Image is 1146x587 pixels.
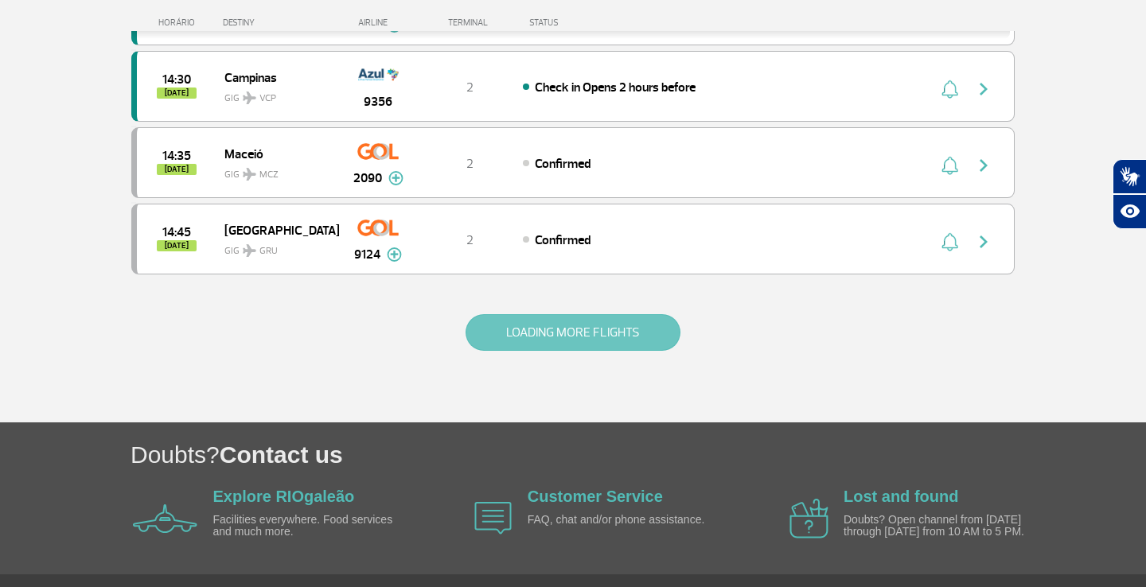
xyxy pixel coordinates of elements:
[535,232,591,248] span: Confirmed
[353,169,382,188] span: 2090
[535,80,696,95] span: Check in Opens 2 hours before
[974,80,993,99] img: seta-direita-painel-voo.svg
[162,227,191,238] span: 2025-09-30 14:45:00
[157,87,197,99] span: [DATE]
[388,171,403,185] img: mais-info-painel-voo.svg
[259,168,279,182] span: MCZ
[157,164,197,175] span: [DATE]
[243,168,256,181] img: destiny_airplane.svg
[789,499,828,538] img: airplane icon
[338,17,418,28] div: AIRLINE
[1113,159,1146,194] button: Abrir tradutor de língua de sinais.
[535,156,591,172] span: Confirmed
[466,156,474,172] span: 2
[844,514,1027,538] p: Doubts? Open channel from [DATE] through [DATE] from 10 AM to 5 PM.
[387,247,402,262] img: mais-info-painel-voo.svg
[224,220,326,240] span: [GEOGRAPHIC_DATA]
[466,232,474,248] span: 2
[528,488,663,505] a: Customer Service
[466,80,474,95] span: 2
[466,314,680,351] button: LOADING MORE FLIGHTS
[224,67,326,87] span: Campinas
[220,441,343,468] span: Contact us
[133,504,197,533] img: airplane icon
[223,17,339,28] div: DESTINY
[521,17,651,28] div: STATUS
[974,232,993,251] img: seta-direita-painel-voo.svg
[136,17,223,28] div: HORÁRIO
[131,438,1146,471] h1: Doubts?
[157,240,197,251] span: [DATE]
[259,244,278,259] span: GRU
[213,514,396,538] p: Facilities everywhere. Food services and much more.
[844,488,958,505] a: Lost and found
[364,92,392,111] span: 9356
[941,232,958,251] img: sino-painel-voo.svg
[1113,194,1146,229] button: Abrir recursos assistivos.
[213,488,355,505] a: Explore RIOgaleão
[941,156,958,175] img: sino-painel-voo.svg
[224,235,326,259] span: GIG
[259,91,276,106] span: VCP
[243,91,256,104] img: destiny_airplane.svg
[1113,159,1146,229] div: Plugin de acessibilidade da Hand Talk.
[224,143,326,164] span: Maceió
[224,159,326,182] span: GIG
[243,244,256,257] img: destiny_airplane.svg
[224,83,326,106] span: GIG
[941,80,958,99] img: sino-painel-voo.svg
[162,74,191,85] span: 2025-09-30 14:30:00
[162,150,191,161] span: 2025-09-30 14:35:00
[354,245,380,264] span: 9124
[474,502,512,535] img: airplane icon
[418,17,521,28] div: TERMINAL
[974,156,993,175] img: seta-direita-painel-voo.svg
[528,514,711,526] p: FAQ, chat and/or phone assistance.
